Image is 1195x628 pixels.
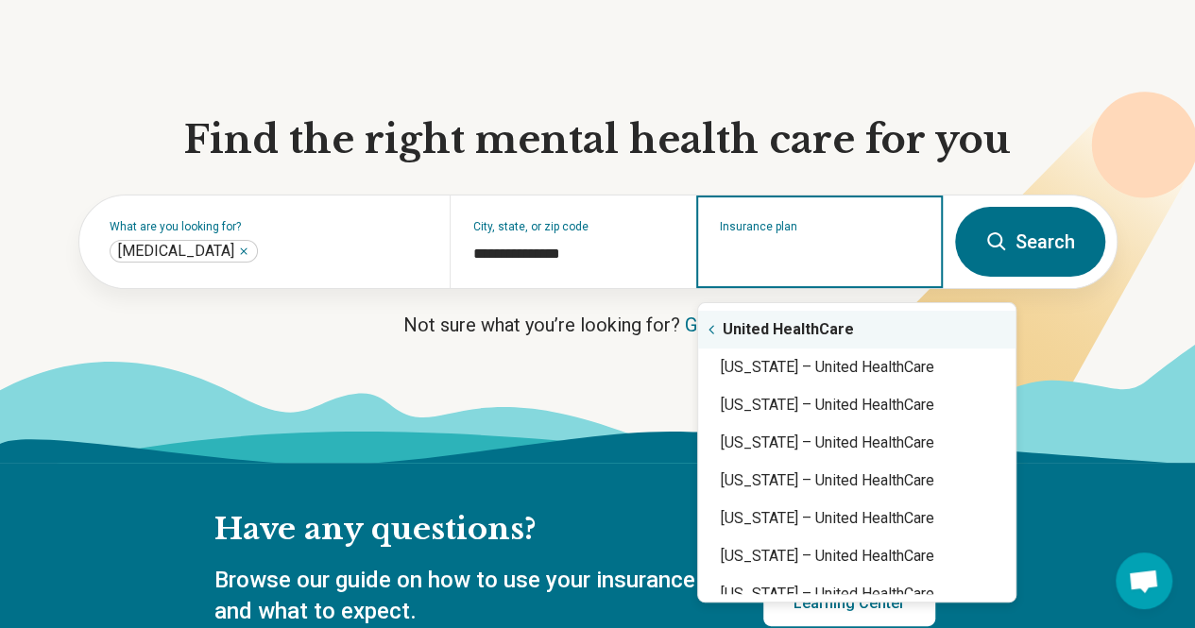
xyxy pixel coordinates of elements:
a: Learning Center [763,581,935,626]
div: [US_STATE] – United HealthCare [698,462,1016,500]
div: [US_STATE] – United HealthCare [698,537,1016,575]
h2: Have any questions? [214,510,935,550]
div: [US_STATE] – United HealthCare [698,500,1016,537]
div: Open chat [1116,552,1172,609]
h1: Find the right mental health care for you [78,115,1118,164]
div: United HealthCare [698,311,1016,348]
div: Psychiatrist [110,240,258,263]
p: Not sure what you’re looking for? [78,312,1118,338]
label: What are you looking for? [110,221,427,232]
div: [US_STATE] – United HealthCare [698,575,1016,613]
div: [US_STATE] – United HealthCare [698,348,1016,386]
div: [US_STATE] – United HealthCare [698,424,1016,462]
div: [US_STATE] – United HealthCare [698,386,1016,424]
a: Get matched [685,314,792,336]
button: Psychiatrist [238,246,249,257]
span: [MEDICAL_DATA] [118,242,234,261]
p: Browse our guide on how to use your insurance and what to expect. [214,565,718,628]
div: Suggestions [698,311,1016,594]
button: Search [955,207,1105,277]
